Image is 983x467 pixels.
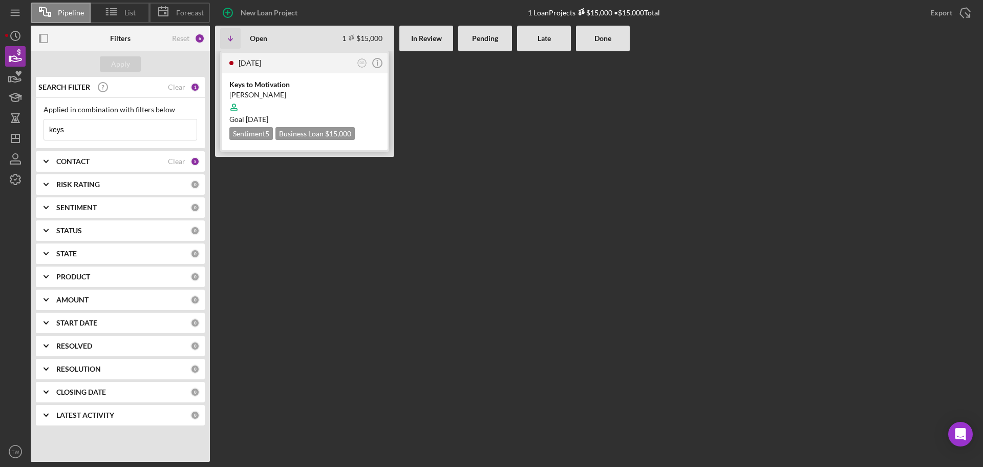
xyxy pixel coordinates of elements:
[176,9,204,17] span: Forecast
[56,180,100,189] b: RISK RATING
[472,34,498,43] b: Pending
[411,34,442,43] b: In Review
[229,79,380,90] div: Keys to Motivation
[342,34,382,43] div: 1 $15,000
[229,127,273,140] div: Sentiment 5
[111,56,130,72] div: Apply
[355,56,369,70] button: DG
[56,411,114,419] b: LATEST ACTIVITY
[172,34,189,43] div: Reset
[56,319,97,327] b: START DATE
[56,227,82,235] b: STATUS
[44,106,197,114] div: Applied in combination with filters below
[948,422,973,446] div: Open Intercom Messenger
[190,388,200,397] div: 0
[56,250,77,258] b: STATE
[5,441,26,462] button: TW
[110,34,131,43] b: Filters
[275,127,355,140] div: Business Loan
[195,33,205,44] div: 6
[38,83,90,91] b: SEARCH FILTER
[528,8,660,17] div: 1 Loan Projects • $15,000 Total
[12,449,20,455] text: TW
[575,8,612,17] div: $15,000
[920,3,978,23] button: Export
[190,180,200,189] div: 0
[229,90,380,100] div: [PERSON_NAME]
[190,295,200,304] div: 0
[100,56,141,72] button: Apply
[190,203,200,212] div: 0
[190,364,200,374] div: 0
[124,9,136,17] span: List
[215,3,308,23] button: New Loan Project
[190,411,200,420] div: 0
[190,341,200,351] div: 0
[239,58,261,67] time: 2025-08-05 17:47
[56,365,101,373] b: RESOLUTION
[56,157,90,166] b: CONTACT
[190,226,200,235] div: 0
[58,9,84,17] span: Pipeline
[930,3,952,23] div: Export
[538,34,551,43] b: Late
[594,34,611,43] b: Done
[56,273,90,281] b: PRODUCT
[190,249,200,258] div: 0
[56,388,106,396] b: CLOSING DATE
[246,115,268,124] time: 08/30/2025
[168,157,185,166] div: Clear
[250,34,267,43] b: Open
[190,318,200,328] div: 0
[56,342,92,350] b: RESOLVED
[229,115,268,124] span: Goal
[168,83,185,91] div: Clear
[190,272,200,281] div: 0
[190,157,200,166] div: 5
[56,296,89,304] b: AMOUNT
[359,61,365,65] text: DG
[56,204,97,212] b: SENTIMENT
[325,129,351,138] span: $15,000
[220,51,389,152] a: [DATE]DGKeys to Motivation[PERSON_NAME]Goal [DATE]Sentiment5Business Loan $15,000
[190,83,200,92] div: 1
[241,3,297,23] div: New Loan Project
